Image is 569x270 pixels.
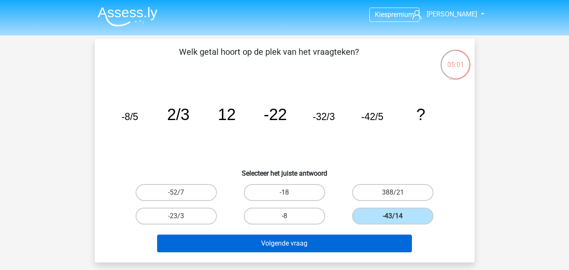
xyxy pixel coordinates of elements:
[409,9,478,19] a: [PERSON_NAME]
[370,9,419,20] a: Kiespremium
[416,105,425,123] tspan: ?
[313,111,334,122] tspan: -32/3
[218,105,236,123] tspan: 12
[440,49,471,70] div: 05:01
[244,208,325,225] label: -8
[352,184,433,201] label: 388/21
[108,163,461,177] h6: Selecteer het juiste antwoord
[136,208,217,225] label: -23/3
[375,11,387,19] span: Kies
[244,184,325,201] label: -18
[98,7,158,27] img: Assessly
[136,184,217,201] label: -52/7
[108,45,430,71] p: Welk getal hoort op de plek van het vraagteken?
[361,111,383,122] tspan: -42/5
[121,111,138,122] tspan: -8/5
[263,105,286,123] tspan: -22
[167,105,189,123] tspan: 2/3
[427,10,477,18] span: [PERSON_NAME]
[387,11,414,19] span: premium
[157,235,412,252] button: Volgende vraag
[352,208,433,225] label: -43/14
